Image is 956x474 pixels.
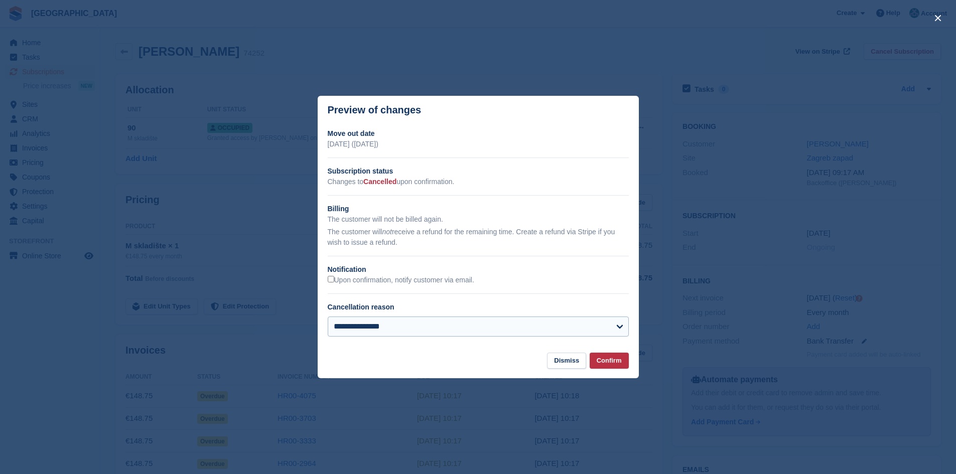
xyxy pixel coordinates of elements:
[590,353,629,369] button: Confirm
[328,177,629,187] p: Changes to upon confirmation.
[328,166,629,177] h2: Subscription status
[547,353,586,369] button: Dismiss
[328,303,394,311] label: Cancellation reason
[328,276,474,285] label: Upon confirmation, notify customer via email.
[930,10,946,26] button: close
[363,178,396,186] span: Cancelled
[328,276,334,282] input: Upon confirmation, notify customer via email.
[328,128,629,139] h2: Move out date
[328,104,422,116] p: Preview of changes
[328,264,629,275] h2: Notification
[382,228,391,236] em: not
[328,227,629,248] p: The customer will receive a refund for the remaining time. Create a refund via Stripe if you wish...
[328,204,629,214] h2: Billing
[328,139,629,149] p: [DATE] ([DATE])
[328,214,629,225] p: The customer will not be billed again.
